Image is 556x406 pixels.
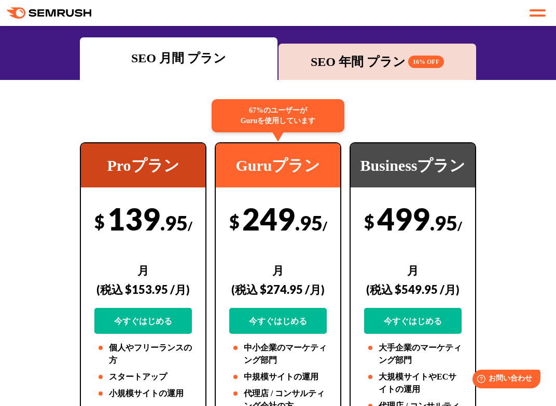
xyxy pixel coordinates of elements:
span: $ [364,211,374,232]
li: 中規模サイトの運用 [229,371,327,383]
span: .95 [160,211,188,235]
li: 大規模サイトやECサイトの運用 [364,371,462,396]
li: 中小企業のマーケティング部門 [229,342,327,367]
span: .95 [295,211,323,235]
li: スタートアップ [94,371,192,383]
div: Proプラン [81,143,205,187]
li: 小規模サイトの運用 [94,387,192,400]
span: .95 [430,211,457,235]
span: 16% OFF [408,56,444,68]
span: $ [229,211,240,232]
a: 今すぐはじめる [364,308,462,334]
div: Businessプラン [351,143,475,187]
div: Guruプラン [216,143,340,187]
iframe: Help widget launcher [464,366,545,395]
span: $ [94,211,105,232]
a: 今すぐはじめる [94,308,192,334]
div: (税込 $549.95 /月) [364,271,462,308]
div: (税込 $153.95 /月) [94,271,192,308]
div: (税込 $274.95 /月) [229,271,327,308]
div: 139 [94,200,192,334]
div: 67%のユーザーが Guruを使用しています [212,99,344,132]
div: SEO 月間 プラン [85,49,272,67]
a: 今すぐはじめる [229,308,327,334]
div: 499 [364,200,462,334]
div: SEO 年間 プラン [284,52,471,71]
li: 大手企業のマーケティング部門 [364,342,462,367]
div: 249 [229,200,327,334]
li: 個人やフリーランスの方 [94,342,192,367]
